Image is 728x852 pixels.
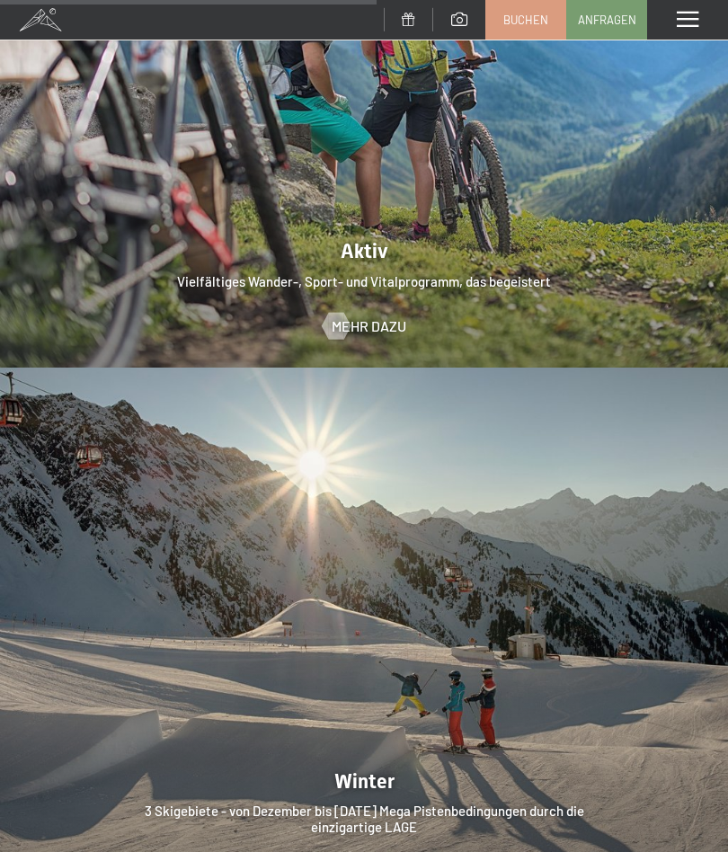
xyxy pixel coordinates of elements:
span: Mehr dazu [332,316,406,336]
a: Buchen [486,1,565,39]
span: Buchen [503,12,548,28]
a: Mehr dazu [323,316,406,336]
a: Anfragen [567,1,646,39]
span: Anfragen [578,12,636,28]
